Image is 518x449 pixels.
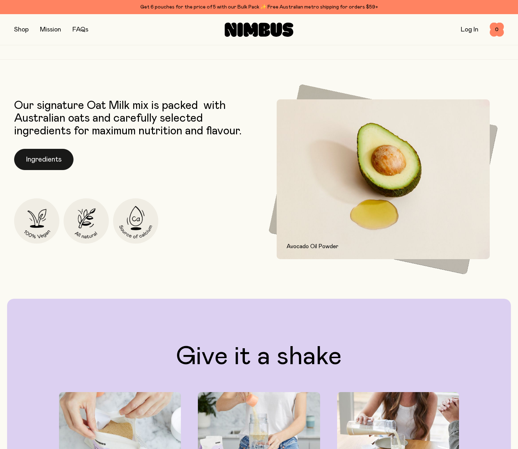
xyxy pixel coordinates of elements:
[287,242,480,251] p: Avocado Oil Powder
[14,149,73,170] button: Ingredients
[14,99,255,138] p: Our signature Oat Milk mix is packed with Australian oats and carefully selected ingredients for ...
[18,344,500,369] h2: Give it a shake
[72,27,88,33] a: FAQs
[40,27,61,33] a: Mission
[490,23,504,37] button: 0
[14,3,504,11] div: Get 6 pouches for the price of 5 with our Bulk Pack ✨ Free Australian metro shipping for orders $59+
[461,27,478,33] a: Log In
[277,99,490,259] img: Avocado and avocado oil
